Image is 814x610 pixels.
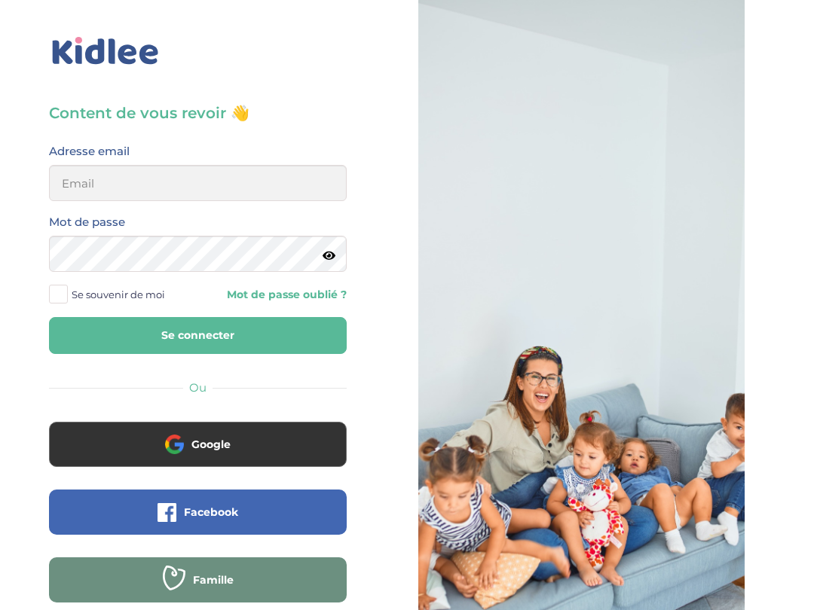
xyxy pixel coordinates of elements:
[49,557,347,602] button: Famille
[49,490,347,535] button: Facebook
[49,317,347,354] button: Se connecter
[165,435,184,453] img: google.png
[49,515,347,529] a: Facebook
[49,142,130,161] label: Adresse email
[49,212,125,232] label: Mot de passe
[193,572,234,587] span: Famille
[49,447,347,462] a: Google
[49,102,347,124] h3: Content de vous revoir 👋
[210,288,347,302] a: Mot de passe oublié ?
[72,285,165,304] span: Se souvenir de moi
[49,34,162,69] img: logo_kidlee_bleu
[184,505,238,520] span: Facebook
[49,583,347,597] a: Famille
[191,437,231,452] span: Google
[189,380,207,395] span: Ou
[49,422,347,467] button: Google
[158,503,176,522] img: facebook.png
[49,165,347,201] input: Email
